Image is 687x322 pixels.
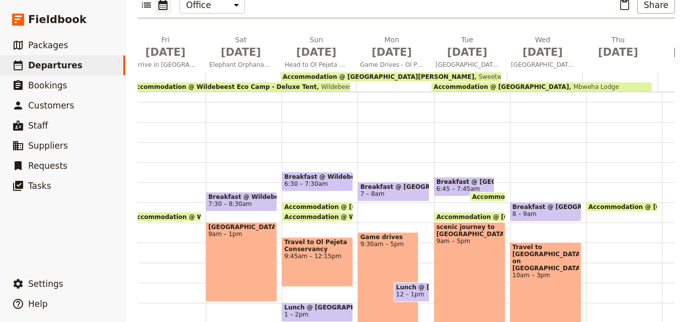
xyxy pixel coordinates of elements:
[130,212,201,222] div: Accommodation @ Wildebeest Eco Camp - Deluxe Tent
[206,192,277,211] div: Breakfast @ Wildebeest Eco Camp - Deluxe Tent7:30 – 8:30am
[206,222,277,302] div: [GEOGRAPHIC_DATA]9am – 1pm
[134,35,197,60] h2: Fri
[284,173,351,180] span: Breakfast @ Wildebeest Eco Camp - Deluxe Tent
[360,35,423,60] h2: Mon
[28,279,63,289] span: Settings
[586,45,650,60] span: [DATE]
[472,193,668,200] span: Accommodation @ [GEOGRAPHIC_DATA][PERSON_NAME]
[507,35,582,72] button: Wed [DATE][GEOGRAPHIC_DATA] and [PERSON_NAME]
[130,82,350,91] div: Accommodation @ Wildebeest Eco Camp - Deluxe TentWildebeest Eco Camp - Deluxe Tent
[28,100,74,111] span: Customers
[28,121,48,131] span: Staff
[28,60,82,70] span: Departures
[510,202,581,222] div: Breakfast @ [GEOGRAPHIC_DATA][PERSON_NAME]8 – 9am
[360,190,384,197] span: 7 – 8am
[396,284,427,291] span: Lunch @ [GEOGRAPHIC_DATA][PERSON_NAME]
[284,180,328,187] span: 6:30 – 7:30am
[282,202,353,211] div: Accommodation @ [GEOGRAPHIC_DATA][PERSON_NAME]
[586,202,657,211] div: Accommodation @ [GEOGRAPHIC_DATA]
[208,200,252,207] span: 7:30 – 8:30am
[28,181,51,191] span: Tasks
[208,193,275,200] span: Breakfast @ Wildebeest Eco Camp - Deluxe Tent
[285,45,348,60] span: [DATE]
[360,183,426,190] span: Breakfast @ [GEOGRAPHIC_DATA][PERSON_NAME]
[432,35,507,72] button: Tue [DATE][GEOGRAPHIC_DATA]
[436,35,499,60] h2: Tue
[281,72,501,81] div: Accommodation @ [GEOGRAPHIC_DATA][PERSON_NAME]Sweetwaters [PERSON_NAME]
[282,237,353,287] div: Travel to Ol Pejeta Conservancy9:45am – 12:15pm
[317,83,428,90] span: Wildebeest Eco Camp - Deluxe Tent
[28,299,48,309] span: Help
[284,239,351,253] span: Travel to Ol Pejeta Conservancy
[432,82,652,91] div: Accommodation @ [GEOGRAPHIC_DATA]Mbweha Lodge
[28,161,67,171] span: Requests
[209,45,273,60] span: [DATE]
[470,192,505,201] div: Accommodation @ [GEOGRAPHIC_DATA][PERSON_NAME]
[284,253,351,260] span: 9:45am – 12:15pm
[28,12,87,27] span: Fieldbook
[432,61,503,69] span: [GEOGRAPHIC_DATA]
[208,231,275,238] span: 9am – 1pm
[356,35,432,72] button: Mon [DATE]Game Drives - Ol Pejeta Conservancy
[356,61,427,69] span: Game Drives - Ol Pejeta Conservancy
[437,178,492,185] span: Breakfast @ [GEOGRAPHIC_DATA][PERSON_NAME]
[134,45,197,60] span: [DATE]
[130,35,205,72] button: Fri [DATE]Arrive in [GEOGRAPHIC_DATA]
[474,73,570,80] span: Sweetwaters [PERSON_NAME]
[586,35,650,60] h2: Thu
[511,45,574,60] span: [DATE]
[394,282,430,302] div: Lunch @ [GEOGRAPHIC_DATA][PERSON_NAME]12 – 1pm
[205,61,277,69] span: Elephant Orphanage and [GEOGRAPHIC_DATA]
[283,73,474,80] span: Accommodation @ [GEOGRAPHIC_DATA][PERSON_NAME]
[360,45,423,60] span: [DATE]
[437,185,480,192] span: 6:45 – 7:45am
[569,83,619,90] span: Mbweha Lodge
[208,224,275,231] span: [GEOGRAPHIC_DATA]
[132,83,317,90] span: Accommodation @ Wildebeest Eco Camp - Deluxe Tent
[511,35,574,60] h2: Wed
[437,238,503,245] span: 9am – 5pm
[281,61,352,69] span: Head to Ol Pejeta Conservancy
[434,212,505,222] div: Accommodation @ [GEOGRAPHIC_DATA]
[209,35,273,60] h2: Sat
[282,172,353,191] div: Breakfast @ Wildebeest Eco Camp - Deluxe Tent6:30 – 7:30am
[282,212,353,222] div: Accommodation @ Wildebeest Eco Camp - Deluxe Tent
[284,311,308,318] span: 1 – 2pm
[284,203,480,210] span: Accommodation @ [GEOGRAPHIC_DATA][PERSON_NAME]
[285,35,348,60] h2: Sun
[436,45,499,60] span: [DATE]
[512,203,579,210] span: Breakfast @ [GEOGRAPHIC_DATA][PERSON_NAME]
[28,141,68,151] span: Suppliers
[434,83,569,90] span: Accommodation @ [GEOGRAPHIC_DATA]
[358,182,429,201] div: Breakfast @ [GEOGRAPHIC_DATA][PERSON_NAME]7 – 8am
[437,224,503,238] span: scenic journey to [GEOGRAPHIC_DATA]
[282,302,353,322] div: Lunch @ [GEOGRAPHIC_DATA][PERSON_NAME]1 – 2pm
[281,35,356,72] button: Sun [DATE]Head to Ol Pejeta Conservancy
[28,80,67,90] span: Bookings
[507,61,578,69] span: [GEOGRAPHIC_DATA] and [PERSON_NAME]
[360,241,416,248] span: 9:30am – 5pm
[205,35,281,72] button: Sat [DATE]Elephant Orphanage and [GEOGRAPHIC_DATA]
[284,213,473,220] span: Accommodation @ Wildebeest Eco Camp - Deluxe Tent
[437,213,576,220] span: Accommodation @ [GEOGRAPHIC_DATA]
[28,40,68,50] span: Packages
[512,272,579,279] span: 10am – 3pm
[434,177,495,196] div: Breakfast @ [GEOGRAPHIC_DATA][PERSON_NAME]6:45 – 7:45am
[396,291,424,298] span: 12 – 1pm
[130,61,201,69] span: Arrive in [GEOGRAPHIC_DATA]
[360,234,416,241] span: Game drives
[284,304,351,311] span: Lunch @ [GEOGRAPHIC_DATA][PERSON_NAME]
[512,244,579,272] span: Travel to [GEOGRAPHIC_DATA] on [GEOGRAPHIC_DATA]
[582,35,658,64] button: Thu [DATE]
[512,210,537,218] span: 8 – 9am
